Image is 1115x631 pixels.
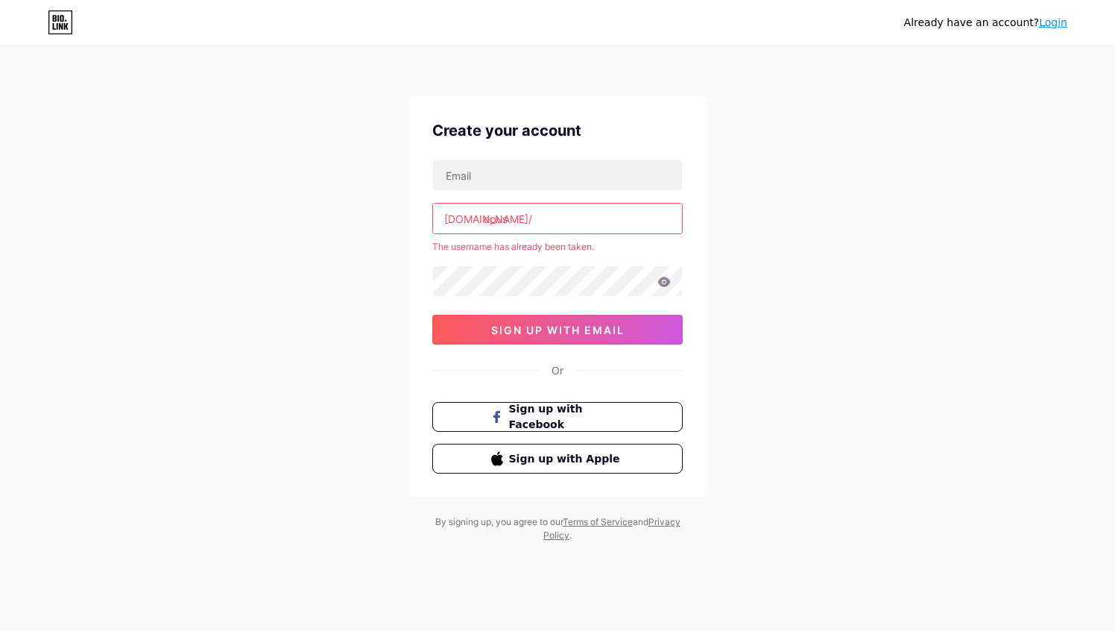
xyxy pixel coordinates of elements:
[432,402,683,432] button: Sign up with Facebook
[432,315,683,345] button: sign up with email
[432,119,683,142] div: Create your account
[509,451,625,467] span: Sign up with Apple
[1039,16,1067,28] a: Login
[552,362,563,378] div: Or
[444,211,532,227] div: [DOMAIN_NAME]/
[509,401,625,433] span: Sign up with Facebook
[904,15,1067,31] div: Already have an account?
[563,516,633,527] a: Terms of Service
[433,160,682,190] input: Email
[432,444,683,474] button: Sign up with Apple
[432,240,683,254] div: The username has already been taken.
[433,204,682,233] input: username
[491,324,625,336] span: sign up with email
[431,515,684,542] div: By signing up, you agree to our and .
